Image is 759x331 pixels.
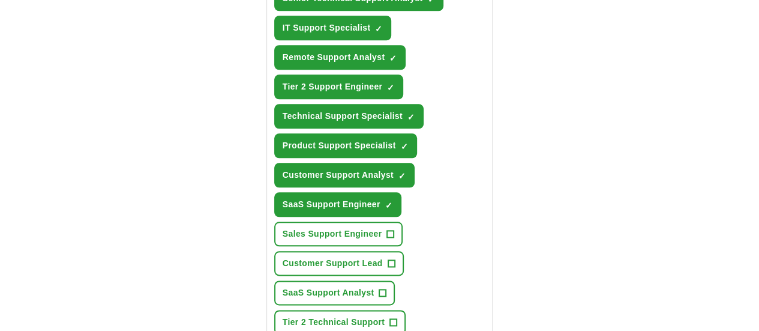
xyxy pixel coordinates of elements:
span: Technical Support Specialist [283,110,403,123]
span: Customer Support Lead [283,257,383,270]
button: Customer Support Lead [274,251,404,276]
button: Technical Support Specialist✓ [274,104,424,129]
span: Product Support Specialist [283,139,396,152]
button: Customer Support Analyst✓ [274,163,415,187]
span: ✓ [385,201,392,210]
span: Tier 2 Support Engineer [283,80,383,93]
button: Remote Support Analyst✓ [274,45,406,70]
button: IT Support Specialist✓ [274,16,392,40]
span: Customer Support Analyst [283,169,394,181]
button: Product Support Specialist✓ [274,133,417,158]
span: ✓ [407,112,415,122]
span: ✓ [389,53,397,63]
span: ✓ [375,24,382,34]
button: Tier 2 Support Engineer✓ [274,74,404,99]
span: SaaS Support Analyst [283,287,374,299]
button: SaaS Support Analyst [274,281,395,305]
button: SaaS Support Engineer✓ [274,192,401,217]
span: Sales Support Engineer [283,228,382,240]
span: ✓ [398,171,406,181]
span: ✓ [401,142,408,151]
span: IT Support Specialist [283,22,371,34]
span: Tier 2 Technical Support [283,316,385,329]
span: SaaS Support Engineer [283,198,380,211]
button: Sales Support Engineer [274,222,403,246]
span: Remote Support Analyst [283,51,385,64]
span: ✓ [387,83,394,93]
